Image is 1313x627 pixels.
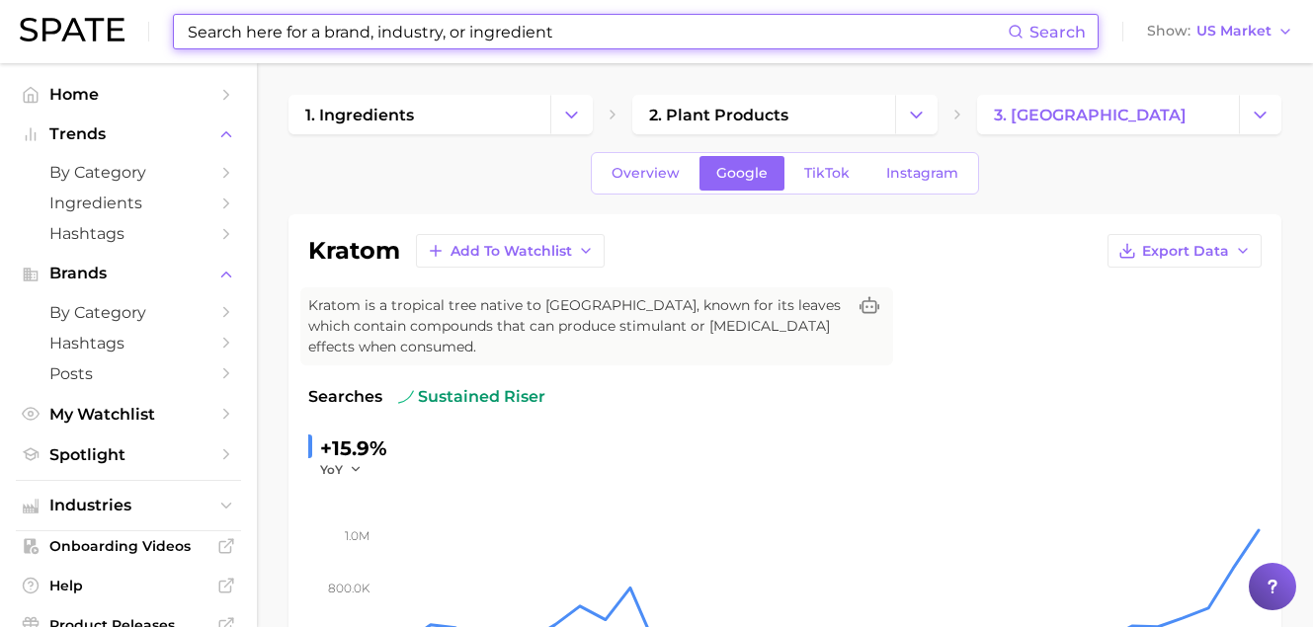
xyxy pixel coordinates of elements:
[328,581,370,595] tspan: 800.0k
[994,106,1187,124] span: 3. [GEOGRAPHIC_DATA]
[49,265,207,282] span: Brands
[16,119,241,149] button: Trends
[649,106,788,124] span: 2. plant products
[49,497,207,514] span: Industries
[16,297,241,328] a: by Category
[869,156,975,191] a: Instagram
[16,79,241,110] a: Home
[1108,234,1262,268] button: Export Data
[320,432,387,464] div: +15.9%
[288,95,550,134] a: 1. ingredients
[16,531,241,561] a: Onboarding Videos
[416,234,605,268] button: Add to Watchlist
[49,163,207,182] span: by Category
[320,461,363,478] button: YoY
[20,18,124,41] img: SPATE
[308,385,382,409] span: Searches
[305,106,414,124] span: 1. ingredients
[16,571,241,600] a: Help
[699,156,784,191] a: Google
[49,194,207,212] span: Ingredients
[16,157,241,188] a: by Category
[895,95,938,134] button: Change Category
[612,165,680,182] span: Overview
[49,405,207,424] span: My Watchlist
[787,156,866,191] a: TikTok
[308,239,400,263] h1: kratom
[1239,95,1281,134] button: Change Category
[345,528,369,543] tspan: 1.0m
[320,461,343,478] span: YoY
[16,399,241,430] a: My Watchlist
[49,334,207,353] span: Hashtags
[1147,26,1190,37] span: Show
[16,439,241,470] a: Spotlight
[16,328,241,358] a: Hashtags
[1142,243,1229,260] span: Export Data
[632,95,894,134] a: 2. plant products
[16,491,241,520] button: Industries
[49,125,207,143] span: Trends
[398,389,414,405] img: sustained riser
[16,259,241,288] button: Brands
[1196,26,1272,37] span: US Market
[886,165,958,182] span: Instagram
[49,445,207,464] span: Spotlight
[398,385,545,409] span: sustained riser
[451,243,572,260] span: Add to Watchlist
[1142,19,1298,44] button: ShowUS Market
[977,95,1239,134] a: 3. [GEOGRAPHIC_DATA]
[16,218,241,249] a: Hashtags
[49,537,207,555] span: Onboarding Videos
[308,295,846,357] span: Kratom is a tropical tree native to [GEOGRAPHIC_DATA], known for its leaves which contain compoun...
[49,364,207,383] span: Posts
[16,358,241,389] a: Posts
[49,577,207,594] span: Help
[49,303,207,322] span: by Category
[49,224,207,243] span: Hashtags
[186,15,1008,48] input: Search here for a brand, industry, or ingredient
[1029,23,1086,41] span: Search
[550,95,593,134] button: Change Category
[804,165,850,182] span: TikTok
[595,156,697,191] a: Overview
[716,165,768,182] span: Google
[16,188,241,218] a: Ingredients
[49,85,207,104] span: Home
